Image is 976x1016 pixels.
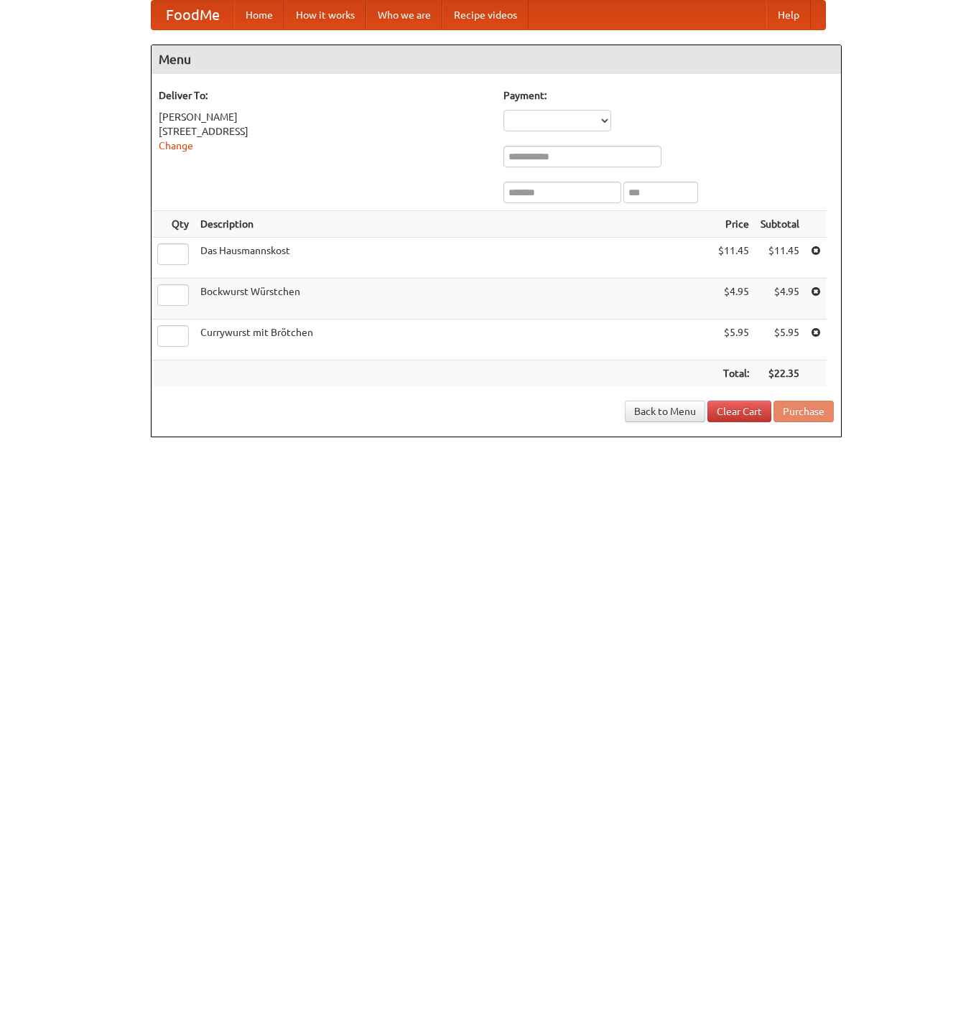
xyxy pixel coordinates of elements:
[152,45,841,74] h4: Menu
[195,320,712,360] td: Currywurst mit Brötchen
[755,360,805,387] th: $22.35
[712,211,755,238] th: Price
[766,1,811,29] a: Help
[707,401,771,422] a: Clear Cart
[159,124,489,139] div: [STREET_ADDRESS]
[773,401,834,422] button: Purchase
[712,238,755,279] td: $11.45
[755,279,805,320] td: $4.95
[442,1,529,29] a: Recipe videos
[152,211,195,238] th: Qty
[712,360,755,387] th: Total:
[152,1,234,29] a: FoodMe
[195,279,712,320] td: Bockwurst Würstchen
[755,320,805,360] td: $5.95
[159,88,489,103] h5: Deliver To:
[625,401,705,422] a: Back to Menu
[195,211,712,238] th: Description
[284,1,366,29] a: How it works
[366,1,442,29] a: Who we are
[234,1,284,29] a: Home
[195,238,712,279] td: Das Hausmannskost
[503,88,834,103] h5: Payment:
[159,140,193,152] a: Change
[159,110,489,124] div: [PERSON_NAME]
[755,211,805,238] th: Subtotal
[712,279,755,320] td: $4.95
[712,320,755,360] td: $5.95
[755,238,805,279] td: $11.45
